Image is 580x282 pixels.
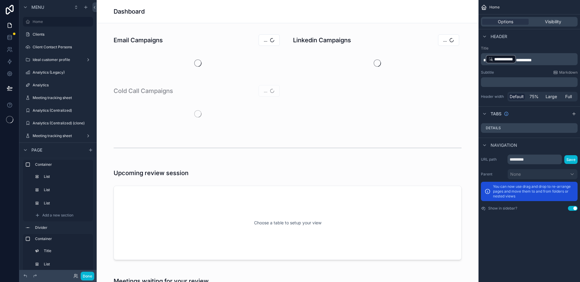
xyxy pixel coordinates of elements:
[564,155,578,164] button: Save
[35,162,91,167] label: Container
[488,206,517,211] label: Show in sidebar?
[33,121,92,126] label: Analytics (Centralized) (clone)
[81,272,94,280] button: Done
[565,94,572,100] span: Full
[498,19,513,25] span: Options
[559,70,578,75] span: Markdown
[481,157,505,162] label: URL path
[33,19,89,24] label: Home
[33,45,92,50] label: Client Contact Persons
[33,108,92,113] label: Analytics (Centralized)
[481,172,505,177] label: Parent
[23,42,93,52] a: Client Contact Persons
[493,184,574,199] p: You can now use drag and drop to re-arrange pages and move them to and from folders or nested views
[33,83,92,88] label: Analytics
[23,93,93,103] a: Meeting tracking sheet
[33,95,92,100] label: Meeting tracking sheet
[31,147,42,153] span: Page
[553,70,578,75] a: Markdown
[33,32,92,37] label: Clients
[545,19,561,25] span: Visibility
[23,80,93,90] a: Analytics
[35,236,91,241] label: Container
[486,126,501,130] label: Details
[481,70,494,75] label: Subtitle
[23,55,93,65] a: Ideal customer profile
[44,248,89,253] label: Title
[491,111,501,117] span: Tabs
[35,225,91,230] label: Divider
[510,171,521,177] span: None
[42,213,73,218] span: Add a new section
[23,30,93,39] a: Clients
[33,133,83,138] label: Meeting tracking sheet
[44,187,89,192] label: List
[510,94,524,100] span: Default
[19,157,97,270] div: scrollable content
[23,131,93,141] a: Meeting tracking sheet
[507,169,578,179] button: None
[481,46,578,51] label: Title
[23,68,93,77] a: Analytics (Legacy)
[530,94,539,100] span: 75%
[33,57,83,62] label: Ideal customer profile
[31,4,44,10] span: Menu
[546,94,557,100] span: Large
[481,53,578,65] div: scrollable content
[491,142,517,148] span: Navigation
[23,17,93,27] a: Home
[44,201,89,206] label: List
[489,5,500,10] span: Home
[23,118,93,128] a: Analytics (Centralized) (clone)
[23,106,93,115] a: Analytics (Centralized)
[114,7,145,16] h1: Dashboard
[44,174,89,179] label: List
[44,262,89,267] label: List
[481,77,578,87] div: scrollable content
[491,34,507,40] span: Header
[33,70,92,75] label: Analytics (Legacy)
[481,94,505,99] label: Header width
